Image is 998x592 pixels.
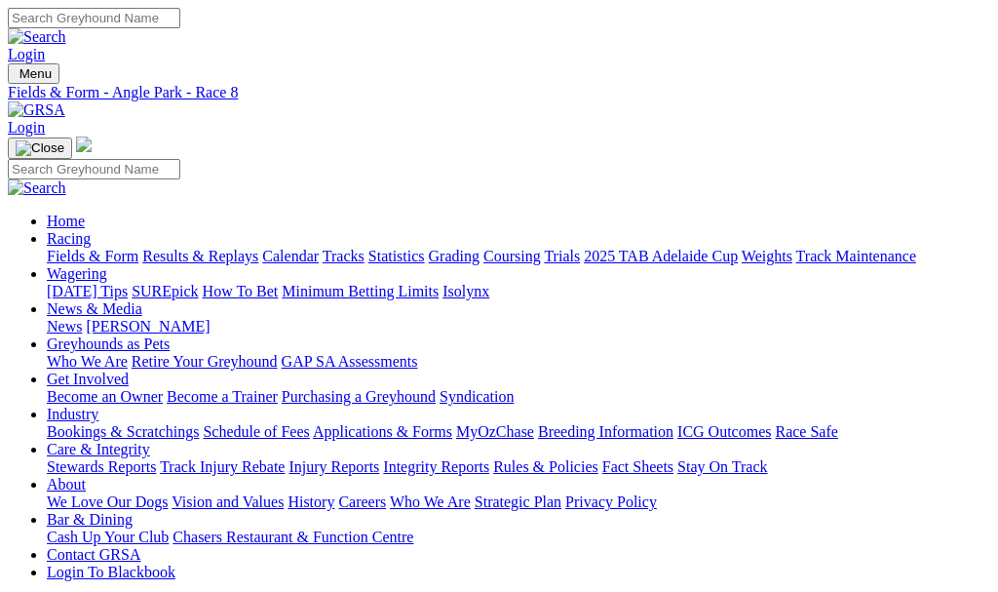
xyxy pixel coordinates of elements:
[368,248,425,264] a: Statistics
[282,283,439,299] a: Minimum Betting Limits
[172,493,284,510] a: Vision and Values
[160,458,285,475] a: Track Injury Rebate
[493,458,598,475] a: Rules & Policies
[8,84,990,101] a: Fields & Form - Angle Park - Race 8
[16,140,64,156] img: Close
[47,335,170,352] a: Greyhounds as Pets
[47,458,156,475] a: Stewards Reports
[483,248,541,264] a: Coursing
[565,493,657,510] a: Privacy Policy
[203,283,279,299] a: How To Bet
[47,388,163,405] a: Become an Owner
[47,388,990,406] div: Get Involved
[47,476,86,493] a: About
[86,318,210,335] a: [PERSON_NAME]
[47,213,85,229] a: Home
[47,300,142,317] a: News & Media
[8,46,45,62] a: Login
[47,371,129,387] a: Get Involved
[47,353,990,371] div: Greyhounds as Pets
[47,406,98,422] a: Industry
[742,248,792,264] a: Weights
[282,388,436,405] a: Purchasing a Greyhound
[47,493,990,511] div: About
[584,248,738,264] a: 2025 TAB Adelaide Cup
[19,66,52,81] span: Menu
[8,101,65,119] img: GRSA
[677,458,767,475] a: Stay On Track
[796,248,916,264] a: Track Maintenance
[775,423,837,440] a: Race Safe
[8,63,59,84] button: Toggle navigation
[544,248,580,264] a: Trials
[338,493,386,510] a: Careers
[47,441,150,457] a: Care & Integrity
[47,265,107,282] a: Wagering
[132,353,278,370] a: Retire Your Greyhound
[440,388,514,405] a: Syndication
[47,248,990,265] div: Racing
[142,248,258,264] a: Results & Replays
[538,423,673,440] a: Breeding Information
[47,529,169,545] a: Cash Up Your Club
[442,283,489,299] a: Isolynx
[456,423,534,440] a: MyOzChase
[173,529,413,545] a: Chasers Restaurant & Function Centre
[47,458,990,476] div: Care & Integrity
[8,119,45,136] a: Login
[8,8,180,28] input: Search
[47,564,175,580] a: Login To Blackbook
[262,248,319,264] a: Calendar
[8,179,66,197] img: Search
[47,318,990,335] div: News & Media
[47,283,990,300] div: Wagering
[167,388,278,405] a: Become a Trainer
[313,423,452,440] a: Applications & Forms
[132,283,198,299] a: SUREpick
[288,493,334,510] a: History
[203,423,309,440] a: Schedule of Fees
[47,230,91,247] a: Racing
[8,28,66,46] img: Search
[390,493,471,510] a: Who We Are
[47,318,82,335] a: News
[677,423,771,440] a: ICG Outcomes
[602,458,673,475] a: Fact Sheets
[282,353,418,370] a: GAP SA Assessments
[475,493,561,510] a: Strategic Plan
[47,283,128,299] a: [DATE] Tips
[8,159,180,179] input: Search
[8,138,72,159] button: Toggle navigation
[429,248,480,264] a: Grading
[47,248,138,264] a: Fields & Form
[323,248,365,264] a: Tracks
[47,546,140,563] a: Contact GRSA
[383,458,489,475] a: Integrity Reports
[47,423,990,441] div: Industry
[47,511,133,528] a: Bar & Dining
[47,529,990,546] div: Bar & Dining
[47,353,128,370] a: Who We Are
[47,493,168,510] a: We Love Our Dogs
[288,458,379,475] a: Injury Reports
[76,137,92,152] img: logo-grsa-white.png
[47,423,199,440] a: Bookings & Scratchings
